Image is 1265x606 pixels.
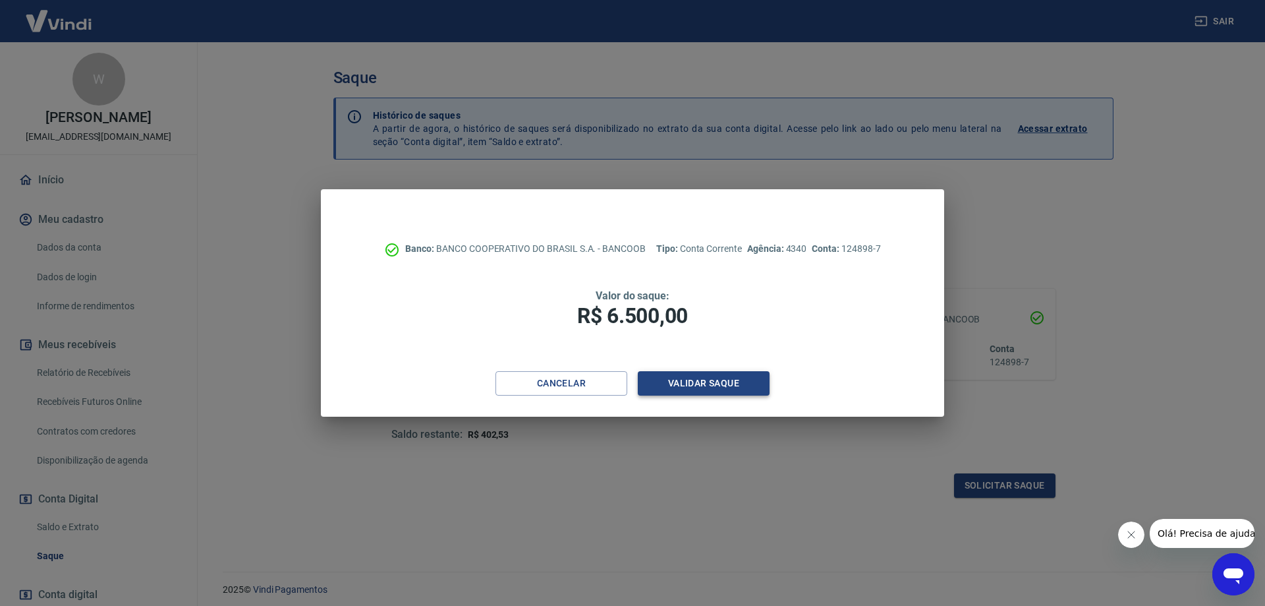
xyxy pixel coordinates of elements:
span: Olá! Precisa de ajuda? [8,9,111,20]
p: 124898-7 [812,242,880,256]
iframe: Fechar mensagem [1118,522,1144,548]
span: R$ 6.500,00 [577,303,688,328]
span: Tipo: [656,243,680,254]
button: Validar saque [638,371,770,396]
iframe: Botão para abrir a janela de mensagens [1212,553,1254,595]
span: Conta: [812,243,841,254]
p: 4340 [747,242,806,256]
p: Conta Corrente [656,242,742,256]
p: BANCO COOPERATIVO DO BRASIL S.A. - BANCOOB [405,242,646,256]
span: Valor do saque: [596,289,669,302]
button: Cancelar [495,371,627,396]
span: Banco: [405,243,436,254]
iframe: Mensagem da empresa [1150,519,1254,548]
span: Agência: [747,243,786,254]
